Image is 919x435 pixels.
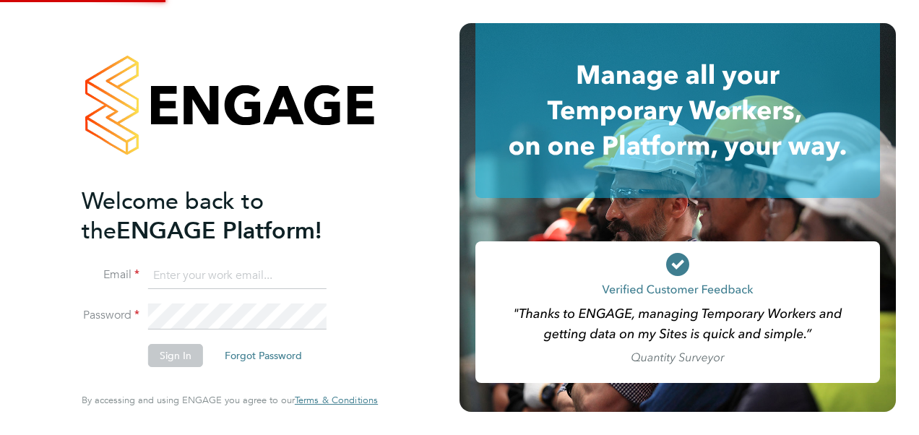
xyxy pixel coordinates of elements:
[295,395,378,406] a: Terms & Conditions
[295,394,378,406] span: Terms & Conditions
[213,344,314,367] button: Forgot Password
[82,267,139,283] label: Email
[82,394,378,406] span: By accessing and using ENGAGE you agree to our
[82,308,139,323] label: Password
[148,263,327,289] input: Enter your work email...
[82,187,264,245] span: Welcome back to the
[82,186,363,246] h2: ENGAGE Platform!
[148,344,203,367] button: Sign In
